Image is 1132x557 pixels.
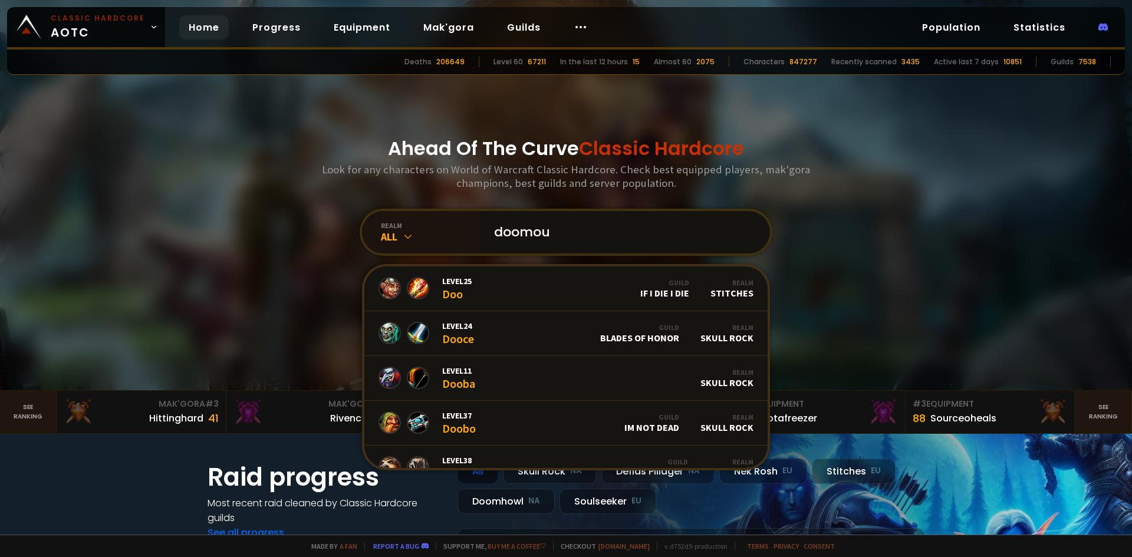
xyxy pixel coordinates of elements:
[700,323,753,344] div: Skull Rock
[208,496,443,525] h4: Most recent raid cleaned by Classic Hardcore guilds
[688,465,700,477] small: NA
[1075,391,1132,433] a: Seeranking
[598,542,650,551] a: [DOMAIN_NAME]
[930,411,996,426] div: Sourceoheals
[364,266,768,311] a: Level25DooGuildIf i die i dieRealmStitches
[57,391,226,433] a: Mak'Gora#3Hittinghard41
[208,459,443,496] h1: Raid progress
[487,211,756,253] input: Search a character...
[528,495,540,507] small: NA
[743,398,898,410] div: Equipment
[719,459,807,484] div: Nek'Rosh
[901,57,920,67] div: 3435
[631,495,641,507] small: EU
[600,323,679,344] div: Blades Of Honor
[51,13,145,41] span: AOTC
[1078,57,1096,67] div: 7538
[458,489,555,514] div: Doomhowl
[600,323,679,332] div: Guild
[774,542,799,551] a: Privacy
[442,276,472,301] div: Doo
[304,542,357,551] span: Made by
[364,401,768,446] a: Level37DooboGuildim not deadRealmSkull Rock
[633,57,640,67] div: 15
[700,413,753,433] div: Skull Rock
[436,542,546,551] span: Support me,
[871,465,881,477] small: EU
[442,321,474,331] span: Level 24
[149,411,203,426] div: Hittinghard
[579,135,744,162] span: Classic Hardcore
[442,410,476,436] div: Doobo
[64,398,219,410] div: Mak'Gora
[317,163,815,190] h3: Look for any characters on World of Warcraft Classic Hardcore. Check best equipped players, mak'g...
[436,57,465,67] div: 206649
[934,57,999,67] div: Active last 7 days
[913,15,990,39] a: Population
[700,368,753,377] div: Realm
[442,276,472,286] span: Level 25
[442,455,472,480] div: Doodl
[503,459,597,484] div: Skull Rock
[709,457,753,478] div: Nek'Rosh
[381,221,480,230] div: realm
[553,542,650,551] span: Checkout
[528,57,546,67] div: 67211
[700,413,753,421] div: Realm
[7,7,165,47] a: Classic HardcoreAOTC
[179,15,229,39] a: Home
[913,410,926,426] div: 88
[442,455,472,466] span: Level 38
[340,542,357,551] a: a fan
[657,542,728,551] span: v. d752d5 - production
[208,526,284,539] a: See all progress
[696,57,715,67] div: 2075
[488,542,546,551] a: Buy me a coffee
[330,411,367,426] div: Rivench
[381,230,480,243] div: All
[710,278,753,287] div: Realm
[700,323,753,332] div: Realm
[493,57,523,67] div: Level 60
[700,368,753,388] div: Skull Rock
[1051,57,1074,67] div: Guilds
[442,410,476,421] span: Level 37
[364,356,768,401] a: Level11DoobaRealmSkull Rock
[640,278,689,299] div: If i die i die
[226,391,396,433] a: Mak'Gora#2Rivench100
[743,57,785,67] div: Characters
[414,15,483,39] a: Mak'gora
[736,391,906,433] a: #2Equipment88Notafreezer
[442,365,475,376] span: Level 11
[747,542,769,551] a: Terms
[205,398,219,410] span: # 3
[442,321,474,346] div: Dooce
[913,398,926,410] span: # 3
[710,278,753,299] div: Stitches
[560,57,628,67] div: In the last 12 hours
[442,365,475,391] div: Dooba
[709,457,753,466] div: Realm
[233,398,389,410] div: Mak'Gora
[640,278,689,287] div: Guild
[388,134,744,163] h1: Ahead Of The Curve
[913,398,1068,410] div: Equipment
[604,457,688,478] div: Classic Hardcore
[812,459,896,484] div: Stitches
[570,465,582,477] small: NA
[404,57,432,67] div: Deaths
[364,311,768,356] a: Level24DooceGuildBlades Of HonorRealmSkull Rock
[624,413,679,421] div: Guild
[498,15,550,39] a: Guilds
[208,410,219,426] div: 41
[831,57,897,67] div: Recently scanned
[804,542,835,551] a: Consent
[1003,57,1022,67] div: 10851
[51,13,145,24] small: Classic Hardcore
[654,57,692,67] div: Almost 60
[458,459,498,484] div: All
[782,465,792,477] small: EU
[324,15,400,39] a: Equipment
[243,15,310,39] a: Progress
[604,457,688,466] div: Guild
